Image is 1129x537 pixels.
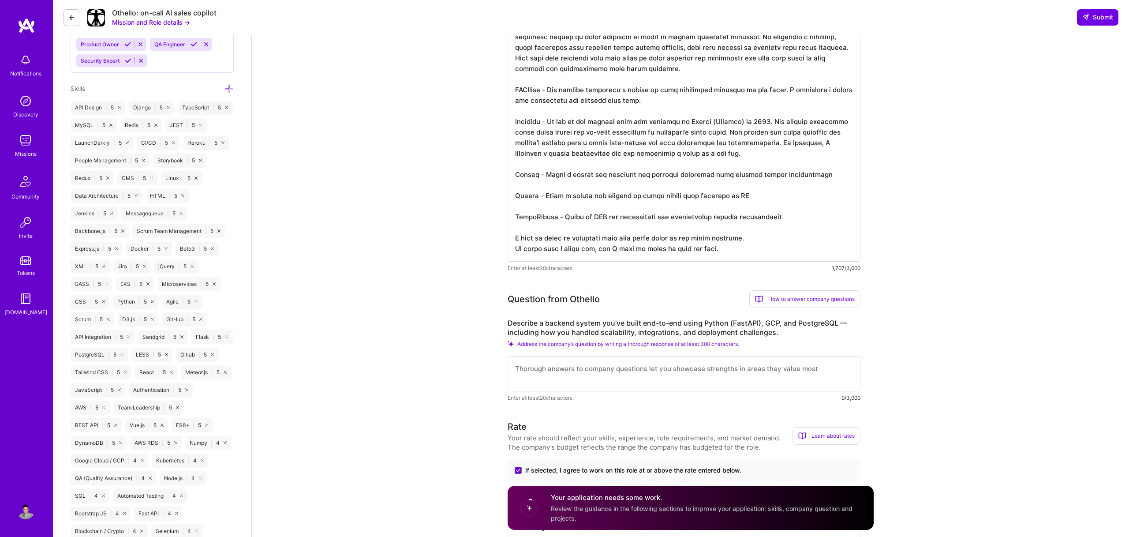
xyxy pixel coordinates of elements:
i: icon Close [126,141,129,144]
i: icon Close [151,318,154,321]
div: API Integration 5 [71,330,135,344]
div: CI/CD 5 [137,136,179,150]
i: icon Close [140,529,143,533]
i: icon Close [180,494,183,497]
span: Security Expert [81,57,120,64]
div: Scrum 5 [71,312,114,327]
span: | [90,263,92,270]
div: REST API 5 [71,418,122,432]
span: | [127,528,129,535]
i: Check [508,341,514,347]
i: icon Close [127,335,130,338]
i: Accept [125,57,131,64]
i: icon Close [225,335,228,338]
img: bell [17,51,34,69]
div: Learn about rates [793,427,860,445]
div: Scrum Team Management 5 [132,224,225,238]
span: | [213,334,214,341]
div: JEST 5 [165,118,206,132]
span: | [162,439,164,447]
div: Node.js 4 [160,471,206,485]
div: API Design 5 [71,101,125,115]
span: | [102,422,104,429]
div: TypeScript 5 [178,101,232,115]
span: | [98,210,100,217]
span: | [211,369,213,376]
div: Fast API 4 [134,507,183,521]
span: | [112,369,113,376]
span: | [138,175,139,182]
img: tokens [20,256,31,265]
div: Flask 5 [191,330,232,344]
span: Review the guidance in the following sections to improve your application: skills, company questi... [551,505,852,522]
div: Storybook 5 [153,154,206,168]
h4: Your application needs some work. [551,493,863,503]
span: | [209,139,211,146]
i: icon Close [161,424,164,427]
span: | [152,245,154,252]
i: icon Close [194,176,198,180]
i: icon Close [109,124,112,127]
div: Gitlab 5 [176,348,218,362]
i: icon Close [102,265,105,268]
i: icon Close [118,388,121,391]
div: LaunchDarkly 5 [71,136,133,150]
span: | [94,175,96,182]
div: ES6+ 5 [172,418,213,432]
i: icon Close [213,282,216,285]
i: icon BookOpen [798,432,806,440]
div: Jenkins 5 [71,207,118,221]
img: User Avatar [17,502,34,519]
i: icon Close [211,247,214,250]
i: icon Close [119,441,122,444]
div: How to answer company questions [749,290,860,308]
div: CMS 5 [117,171,157,185]
div: AWS 5 [71,401,110,415]
span: | [153,351,154,358]
i: icon Close [175,512,178,515]
div: Heroku 5 [183,136,229,150]
img: Company Logo [87,9,105,26]
div: XML 5 [71,259,110,274]
i: icon Close [107,318,110,321]
i: icon Close [224,441,227,444]
i: icon Close [217,229,221,233]
span: | [168,334,170,341]
span: | [198,245,200,252]
span: | [187,316,189,323]
a: User Avatar [15,502,37,519]
i: icon Close [194,300,198,303]
button: Submit [1077,9,1118,25]
i: icon Close [154,124,157,127]
i: icon Close [124,371,127,374]
span: | [188,457,190,464]
i: icon Close [180,335,183,338]
div: Authentication 5 [129,383,193,397]
span: | [122,192,124,199]
span: | [200,281,202,288]
div: People Management 5 [71,154,150,168]
button: Mission and Role details → [112,18,190,27]
i: icon Close [199,124,202,127]
i: Reject [137,41,144,48]
i: icon Close [191,265,194,268]
i: icon Close [149,477,152,480]
span: QA Engineer [154,41,185,48]
div: Backbone.js 5 [71,224,129,238]
span: | [130,157,131,164]
div: Question from Othello [508,293,600,306]
i: icon Close [185,388,188,391]
i: icon Close [118,106,121,109]
span: | [178,263,180,270]
span: | [167,492,169,499]
i: Reject [138,57,144,64]
div: jQuery 5 [154,259,198,274]
i: icon Close [170,371,173,374]
div: Redis 5 [120,118,162,132]
span: | [94,316,96,323]
div: JavaScript 5 [71,383,125,397]
div: D3.js 5 [118,312,158,327]
i: icon Close [106,176,109,180]
i: icon Close [172,141,175,144]
span: Enter at least 20 characters. [508,393,574,402]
